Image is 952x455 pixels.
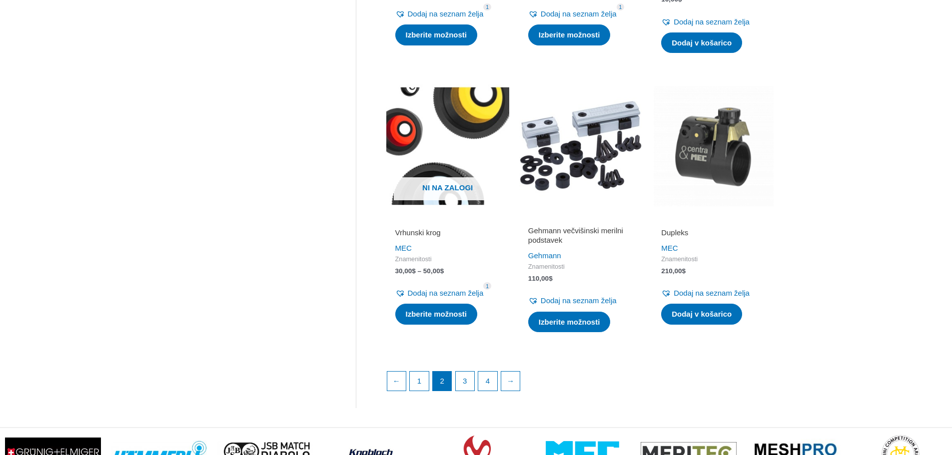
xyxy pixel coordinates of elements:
[528,275,549,282] font: 110,00
[661,304,742,325] a: Dodaj v košarico: »Duplex«
[483,3,491,11] span: 1
[541,9,617,18] font: Dodaj na seznam želja
[486,377,490,385] font: 4
[519,84,642,207] img: Gehmann večvišinski merilni podstavek
[501,372,520,391] a: →
[406,310,467,318] font: Izberite možnosti
[418,267,422,275] font: –
[387,372,406,391] a: ←
[422,183,473,192] font: Ni na zalogi
[395,255,432,263] font: Znamenitosti
[395,214,500,226] iframe: Customer reviews powered by Trustpilot
[617,3,625,11] span: 1
[406,30,467,39] font: Izberite možnosti
[528,214,633,226] iframe: Customer reviews powered by Trustpilot
[674,17,750,26] font: Dodaj na seznam želja
[661,214,766,226] iframe: Customer reviews powered by Trustpilot
[528,294,617,308] a: Dodaj na seznam želja
[386,84,509,207] img: Vrhunski krog
[395,228,500,241] a: Vrhunski krog
[661,228,688,237] font: Dupleks
[672,38,732,47] font: Dodaj v košarico
[661,15,750,29] a: Dodaj na seznam želja
[478,372,497,391] a: Stran 4
[408,9,484,18] font: Dodaj na seznam želja
[507,377,514,385] font: →
[395,267,412,275] font: 30,00
[661,32,742,53] a: Dodaj v košarico: “TEC-HRO Iris Dioptrični disk”
[661,286,750,300] a: Dodaj na seznam želja
[440,267,444,275] font: $
[395,304,478,325] a: Izberite možnosti za »Krog visokega cenovnega razreda«
[393,377,400,385] font: ←
[661,228,766,241] a: Dupleks
[417,377,421,385] font: 1
[528,312,611,333] a: Izberite možnosti za »Gehmann večvišinski merilni podstavek«
[395,24,478,45] a: Izberite možnosti za »Block Club«
[386,371,776,396] nav: Oštevilčenje izdelkov
[528,24,611,45] a: Izberite možnosti za »Dioptrijsko vohunjenje BR«
[661,244,678,252] a: MEC
[483,282,491,290] span: 1
[674,289,750,297] font: Dodaj na seznam želja
[672,310,732,318] font: Dodaj v košarico
[528,226,633,249] a: Gehmann večvišinski merilni podstavek
[661,255,698,263] font: Znamenitosti
[661,267,682,275] font: 210,00
[408,289,484,297] font: Dodaj na seznam želja
[410,372,429,391] a: Stran 1
[456,372,475,391] a: Stran 3
[539,318,600,326] font: Izberite možnosti
[682,267,686,275] font: $
[440,377,444,385] font: 2
[412,267,416,275] font: $
[395,7,484,21] a: Dodaj na seznam želja
[395,286,484,300] a: Dodaj na seznam želja
[549,275,553,282] font: $
[541,296,617,305] font: Dodaj na seznam želja
[395,228,441,237] font: Vrhunski krog
[395,244,412,252] a: MEC
[528,251,561,260] a: Gehmann
[463,377,467,385] font: 3
[652,84,775,207] img: Dupleks
[528,226,623,245] font: Gehmann večvišinski merilni podstavek
[386,84,509,207] a: Ni na zalogi
[528,263,565,270] font: Znamenitosti
[539,30,600,39] font: Izberite možnosti
[433,372,452,391] span: Stran 2
[528,7,617,21] a: Dodaj na seznam želja
[423,267,440,275] font: 50,00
